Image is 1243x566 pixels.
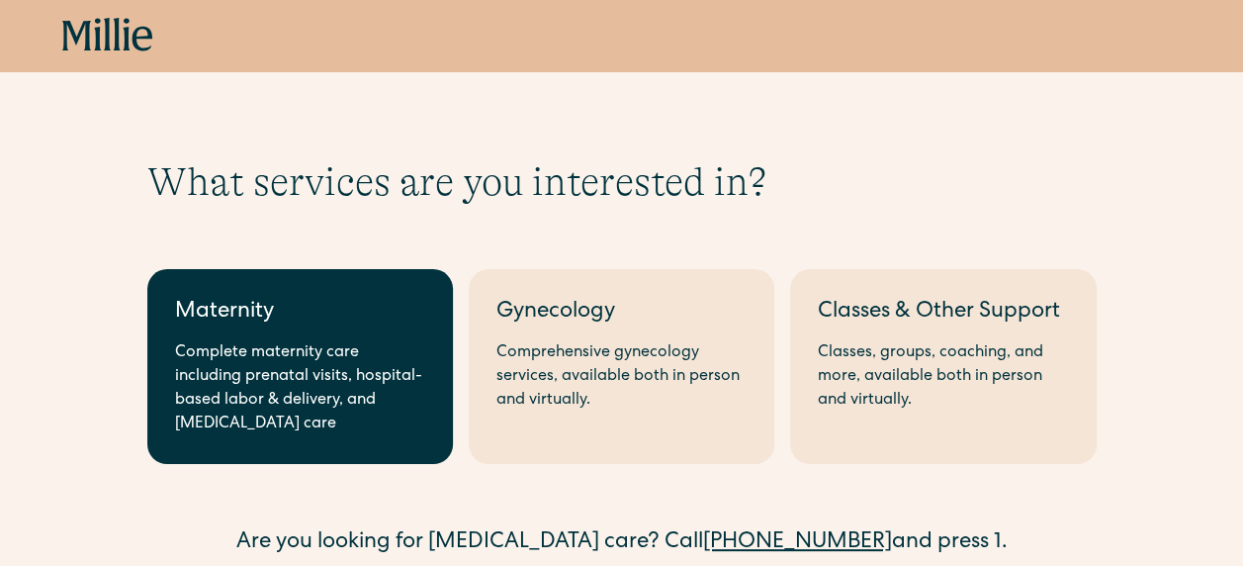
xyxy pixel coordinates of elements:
div: Maternity [175,297,425,330]
a: GynecologyComprehensive gynecology services, available both in person and virtually. [469,269,774,464]
div: Are you looking for [MEDICAL_DATA] care? Call and press 1. [147,527,1097,560]
a: Classes & Other SupportClasses, groups, coaching, and more, available both in person and virtually. [790,269,1096,464]
div: Complete maternity care including prenatal visits, hospital-based labor & delivery, and [MEDICAL_... [175,341,425,436]
div: Gynecology [496,297,747,330]
div: Classes & Other Support [818,297,1068,330]
a: [PHONE_NUMBER] [703,532,892,554]
h1: What services are you interested in? [147,158,1097,206]
div: Classes, groups, coaching, and more, available both in person and virtually. [818,341,1068,413]
div: Comprehensive gynecology services, available both in person and virtually. [496,341,747,413]
a: MaternityComplete maternity care including prenatal visits, hospital-based labor & delivery, and ... [147,269,453,464]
